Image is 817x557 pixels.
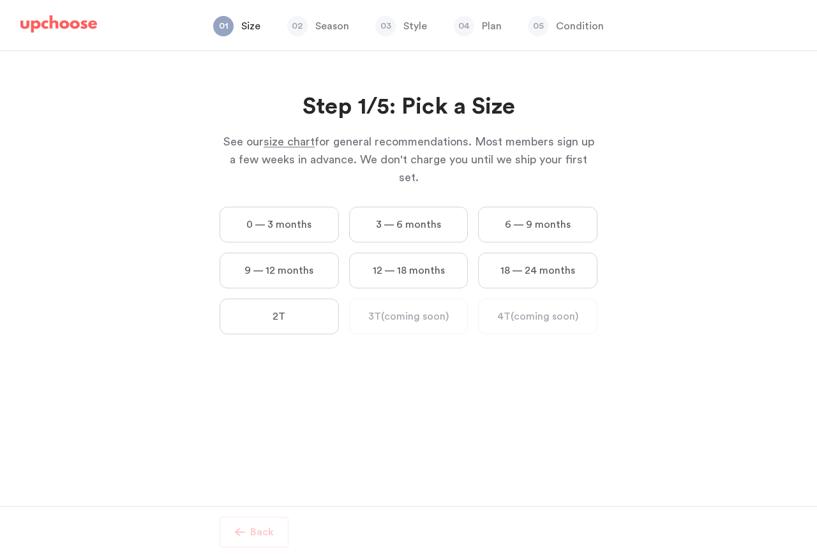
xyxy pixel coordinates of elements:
[454,16,474,36] span: 04
[287,16,308,36] span: 02
[264,136,315,147] span: size chart
[220,299,339,334] label: 2T
[556,19,604,34] p: Condition
[403,19,427,34] p: Style
[250,524,274,540] p: Back
[220,92,597,123] h2: Step 1/5: Pick a Size
[375,16,396,36] span: 03
[213,16,234,36] span: 01
[482,19,502,34] p: Plan
[220,133,597,186] p: See our for general recommendations. Most members sign up a few weeks in advance. We don't charge...
[241,19,260,34] p: Size
[478,253,597,288] label: 18 — 24 months
[315,19,349,34] p: Season
[220,517,289,547] button: Back
[349,299,468,334] label: 3T (coming soon)
[20,15,97,39] a: UpChoose
[20,15,97,33] img: UpChoose
[220,207,339,242] label: 0 — 3 months
[528,16,548,36] span: 05
[349,207,468,242] label: 3 — 6 months
[478,207,597,242] label: 6 — 9 months
[220,253,339,288] label: 9 — 12 months
[349,253,468,288] label: 12 — 18 months
[478,299,597,334] label: 4T (coming soon)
